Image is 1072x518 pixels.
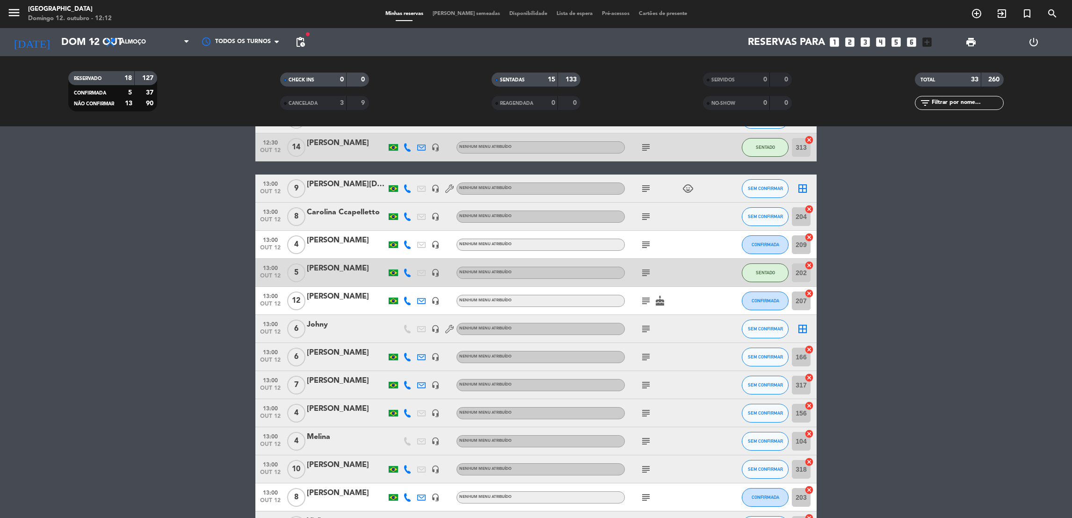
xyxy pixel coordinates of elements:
span: 13:00 [259,430,282,441]
span: out 12 [259,469,282,480]
button: menu [7,6,21,23]
i: headset_mic [431,353,440,361]
i: looks_one [828,36,840,48]
span: out 12 [259,245,282,255]
i: cancel [804,401,814,410]
span: 13:00 [259,402,282,413]
span: RESERVADO [74,76,101,81]
span: 13:00 [259,374,282,385]
span: out 12 [259,217,282,227]
input: Filtrar por nome... [931,98,1003,108]
span: RESERVAR MESA [964,6,989,22]
span: 6 [287,320,305,338]
button: SEM CONFIRMAR [742,376,789,394]
span: out 12 [259,189,282,199]
span: 4 [287,404,305,423]
div: Carolina Ccapelletto [307,206,386,219]
span: CANCELADA [289,101,318,106]
span: 12 [287,292,305,310]
strong: 37 [146,89,155,96]
span: out 12 [259,357,282,368]
i: search [1047,8,1058,19]
button: SENTADO [742,138,789,157]
button: SEM CONFIRMAR [742,320,789,338]
strong: 15 [548,76,555,83]
span: 13:00 [259,234,282,245]
strong: 33 [971,76,978,83]
span: 9 [287,179,305,198]
span: Nenhum menu atribuído [459,467,512,471]
i: subject [640,436,652,447]
span: Nenhum menu atribuído [459,383,512,387]
i: headset_mic [431,409,440,417]
i: add_circle_outline [971,8,982,19]
strong: 0 [573,100,579,106]
i: subject [640,351,652,363]
span: SEM CONFIRMAR [748,326,783,331]
i: cancel [804,429,814,438]
button: SEM CONFIRMAR [742,460,789,479]
span: SEM CONFIRMAR [748,354,783,359]
span: Minhas reservas [381,11,428,16]
i: subject [640,267,652,278]
span: Nenhum menu atribuído [459,495,512,499]
span: out 12 [259,385,282,396]
span: CONFIRMADA [74,91,106,95]
i: subject [640,408,652,419]
button: CONFIRMADA [742,292,789,310]
div: [PERSON_NAME] [307,459,386,471]
span: SENTADO [756,270,775,275]
span: 13:00 [259,262,282,273]
strong: 127 [142,75,155,81]
span: 5 [287,263,305,282]
i: exit_to_app [996,8,1007,19]
button: SEM CONFIRMAR [742,207,789,226]
span: Nenhum menu atribuído [459,411,512,415]
span: 13:00 [259,178,282,189]
span: Reserva especial [1014,6,1040,22]
span: PESQUISA [1040,6,1065,22]
i: cancel [804,233,814,242]
span: 14 [287,138,305,157]
span: TOTAL [920,78,935,82]
i: cake [654,295,666,306]
span: NÃO CONFIRMAR [74,102,114,106]
span: CONFIRMADA [752,495,779,500]
i: subject [640,464,652,475]
span: 13:00 [259,318,282,329]
i: headset_mic [431,143,440,152]
div: [PERSON_NAME] [307,375,386,387]
span: Cartões de presente [634,11,692,16]
strong: 90 [146,100,155,107]
span: SEM CONFIRMAR [748,410,783,416]
strong: 3 [340,100,344,106]
span: SEM CONFIRMAR [748,467,783,472]
i: cancel [804,457,814,467]
i: subject [640,379,652,391]
strong: 260 [988,76,1001,83]
i: power_settings_new [1028,36,1039,48]
span: Nenhum menu atribuído [459,145,512,149]
span: 13:00 [259,459,282,469]
button: CONFIRMADA [742,235,789,254]
i: subject [640,492,652,503]
i: looks_two [844,36,856,48]
div: [PERSON_NAME] [307,263,386,275]
strong: 133 [565,76,579,83]
span: WALK IN [989,6,1014,22]
span: out 12 [259,413,282,424]
span: SEM CONFIRMAR [748,186,783,191]
span: Nenhum menu atribuído [459,270,512,274]
i: headset_mic [431,212,440,221]
i: headset_mic [431,381,440,389]
button: SEM CONFIRMAR [742,432,789,451]
span: 8 [287,488,305,507]
strong: 0 [340,76,344,83]
button: CONFIRMADA [742,488,789,507]
span: SENTADO [756,145,775,150]
span: Almoço [121,39,146,45]
strong: 0 [551,100,555,106]
i: cancel [804,485,814,495]
strong: 0 [763,76,767,83]
div: Melina [307,431,386,443]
